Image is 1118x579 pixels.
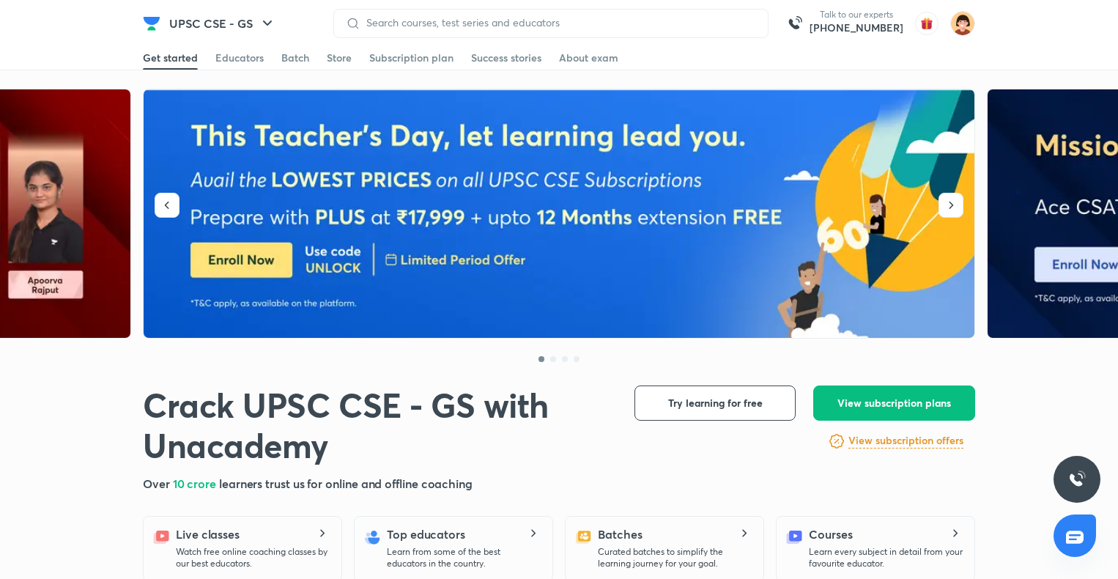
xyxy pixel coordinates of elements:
[471,46,541,70] a: Success stories
[143,46,198,70] a: Get started
[369,46,454,70] a: Subscription plan
[810,9,903,21] p: Talk to our experts
[848,432,963,450] a: View subscription offers
[950,11,975,36] img: Karan Singh
[176,546,330,569] p: Watch free online coaching classes by our best educators.
[813,386,975,421] button: View subscription plans
[809,525,852,543] h5: Courses
[327,51,352,65] div: Store
[143,386,611,466] h1: Crack UPSC CSE - GS with Unacademy
[327,46,352,70] a: Store
[848,433,963,449] h6: View subscription offers
[598,525,642,543] h5: Batches
[176,525,240,543] h5: Live classes
[668,396,763,410] span: Try learning for free
[215,46,264,70] a: Educators
[173,476,219,491] span: 10 crore
[559,46,618,70] a: About exam
[634,386,796,421] button: Try learning for free
[1068,471,1086,488] img: ttu
[281,46,309,70] a: Batch
[369,51,454,65] div: Subscription plan
[559,51,618,65] div: About exam
[810,21,903,35] a: [PHONE_NUMBER]
[160,9,285,38] button: UPSC CSE - GS
[215,51,264,65] div: Educators
[598,546,752,569] p: Curated batches to simplify the learning journey for your goal.
[837,396,951,410] span: View subscription plans
[143,476,173,491] span: Over
[780,9,810,38] img: call-us
[360,17,756,29] input: Search courses, test series and educators
[809,546,963,569] p: Learn every subject in detail from your favourite educator.
[471,51,541,65] div: Success stories
[387,525,465,543] h5: Top educators
[387,546,541,569] p: Learn from some of the best educators in the country.
[915,12,939,35] img: avatar
[219,476,473,491] span: learners trust us for online and offline coaching
[281,51,309,65] div: Batch
[143,15,160,32] img: Company Logo
[143,51,198,65] div: Get started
